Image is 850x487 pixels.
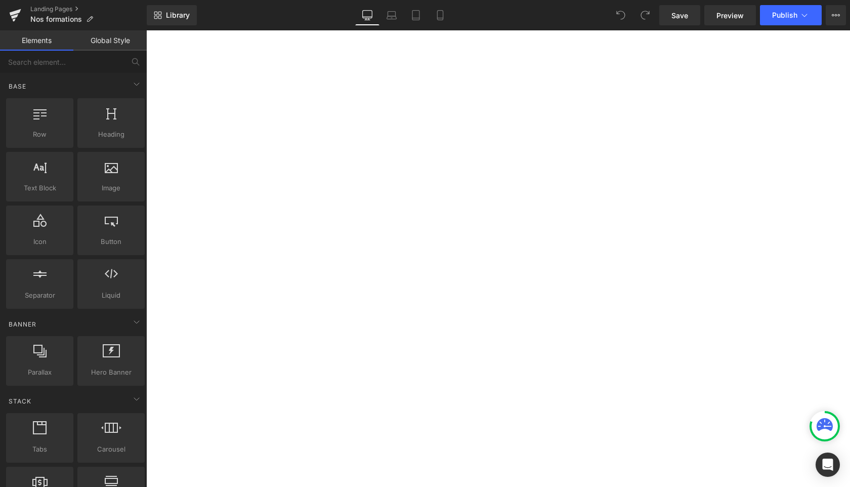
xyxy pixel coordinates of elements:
[9,236,70,247] span: Icon
[355,5,379,25] a: Desktop
[73,30,147,51] a: Global Style
[9,367,70,378] span: Parallax
[80,183,142,193] span: Image
[9,444,70,455] span: Tabs
[704,5,756,25] a: Preview
[166,11,190,20] span: Library
[8,319,37,329] span: Banner
[9,183,70,193] span: Text Block
[611,5,631,25] button: Undo
[8,396,32,406] span: Stack
[9,290,70,301] span: Separator
[147,5,197,25] a: New Library
[80,290,142,301] span: Liquid
[8,82,27,91] span: Base
[30,5,147,13] a: Landing Pages
[826,5,846,25] button: More
[404,5,428,25] a: Tablet
[816,453,840,477] div: Open Intercom Messenger
[379,5,404,25] a: Laptop
[9,129,70,140] span: Row
[80,129,142,140] span: Heading
[428,5,452,25] a: Mobile
[30,15,82,23] span: Nos formations
[716,10,744,21] span: Preview
[635,5,655,25] button: Redo
[80,236,142,247] span: Button
[772,11,797,19] span: Publish
[671,10,688,21] span: Save
[80,444,142,455] span: Carousel
[80,367,142,378] span: Hero Banner
[760,5,822,25] button: Publish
